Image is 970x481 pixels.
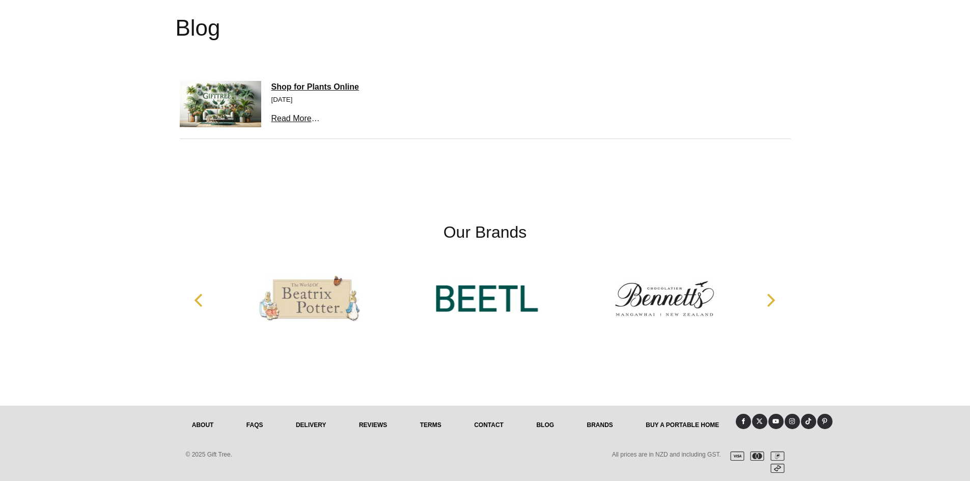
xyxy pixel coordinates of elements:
[230,414,280,436] a: FAQs
[759,289,782,312] button: Next
[189,289,211,312] button: Previous
[785,414,800,429] a: Instagram
[766,451,785,461] img: paypal.svg
[746,451,764,461] img: mastercard.svg
[176,16,795,40] h1: Blog
[271,96,293,103] time: [DATE]
[458,414,520,436] a: Contact
[614,261,715,337] img: Bennetts Chocolates
[343,414,404,436] a: reviews
[570,414,629,436] a: Brands
[404,414,458,436] a: Terms
[186,451,233,458] span: © 2025 Gift Tree.
[180,81,261,127] img: Shop for Plants Online
[629,414,735,436] a: Buy a Portable Home
[271,112,791,125] p: …
[801,414,816,429] a: Tiktok
[768,414,784,429] a: Youtube
[280,414,343,436] a: delivery
[271,82,359,91] a: Shop for Plants Online
[184,220,787,244] h2: Our Brands
[752,414,767,429] a: X (Twitter)
[612,451,721,458] span: All prices are in NZD and including GST.
[766,464,785,473] img: afterpay.svg
[817,414,833,429] a: Pinterest
[176,414,230,436] a: About
[271,114,312,123] a: Read More
[736,414,751,429] a: Facebook
[436,261,538,337] img: BEETL Skincare
[726,451,744,461] img: visa.svg
[520,414,570,436] a: Blog
[259,261,361,337] img: Beatrix Potter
